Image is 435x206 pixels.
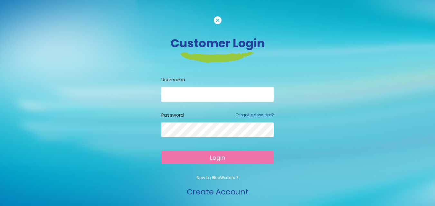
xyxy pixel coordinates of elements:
label: Username [161,76,274,83]
button: Login [161,151,274,164]
h3: Customer Login [39,36,396,50]
a: Create Account [187,186,249,197]
img: cancel [214,16,222,24]
label: Password [161,112,184,119]
a: Forgot password? [236,112,274,118]
span: Login [210,154,225,162]
p: New to BlueWaters ? [161,175,274,181]
img: login-heading-border.png [181,52,254,63]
